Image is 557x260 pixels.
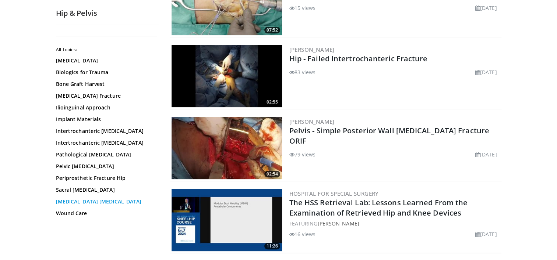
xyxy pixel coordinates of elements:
a: Biologics for Trauma [56,69,155,76]
li: [DATE] [475,230,497,238]
li: [DATE] [475,68,497,76]
a: Periprosthetic Fracture Hip [56,174,155,182]
li: [DATE] [475,151,497,158]
a: Bone Graft Harvest [56,80,155,88]
li: 15 views [289,4,316,12]
h2: All Topics: [56,47,157,53]
a: Intertrochanteric [MEDICAL_DATA] [56,139,155,147]
img: e6c2ee52-267f-42df-80a8-d9e3a9722f97.300x170_q85_crop-smart_upscale.jpg [172,117,282,179]
span: 02:54 [264,171,280,177]
a: Pathological [MEDICAL_DATA] [56,151,155,158]
a: [PERSON_NAME] [289,46,335,53]
a: Wound Care [56,210,155,217]
li: 83 views [289,68,316,76]
a: [PERSON_NAME] [289,118,335,125]
a: Hip - Failed Intertrochanteric Fracture [289,54,428,64]
a: Hospital for Special Surgery [289,190,379,197]
a: Sacral [MEDICAL_DATA] [56,186,155,194]
a: Pelvic [MEDICAL_DATA] [56,163,155,170]
a: [PERSON_NAME] [317,220,359,227]
a: The HSS Retrieval Lab: Lessons Learned From the Examination of Retrieved Hip and Knee Devices [289,198,468,218]
li: 16 views [289,230,316,238]
a: Intertrochanteric [MEDICAL_DATA] [56,127,155,135]
span: 02:55 [264,99,280,105]
a: 11:26 [172,189,282,251]
img: 60b9bc85-99a1-4bbe-9abb-7708c81956ac.300x170_q85_crop-smart_upscale.jpg [172,45,282,107]
a: 02:55 [172,45,282,107]
div: FEATURING [289,220,500,227]
li: 79 views [289,151,316,158]
a: Pelvis - Simple Posterior Wall [MEDICAL_DATA] Fracture ORIF [289,126,489,146]
a: [MEDICAL_DATA] Fracture [56,92,155,100]
a: [MEDICAL_DATA] [56,57,155,64]
a: Ilioinguinal Approach [56,104,155,111]
a: [MEDICAL_DATA] [MEDICAL_DATA] [56,198,155,205]
img: f7ce9b81-ab9e-4955-a9b8-27c4711385dd.300x170_q85_crop-smart_upscale.jpg [172,189,282,251]
a: 02:54 [172,117,282,179]
span: 07:52 [264,27,280,33]
a: Implant Materials [56,116,155,123]
h2: Hip & Pelvis [56,8,159,18]
span: 11:26 [264,243,280,249]
li: [DATE] [475,4,497,12]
